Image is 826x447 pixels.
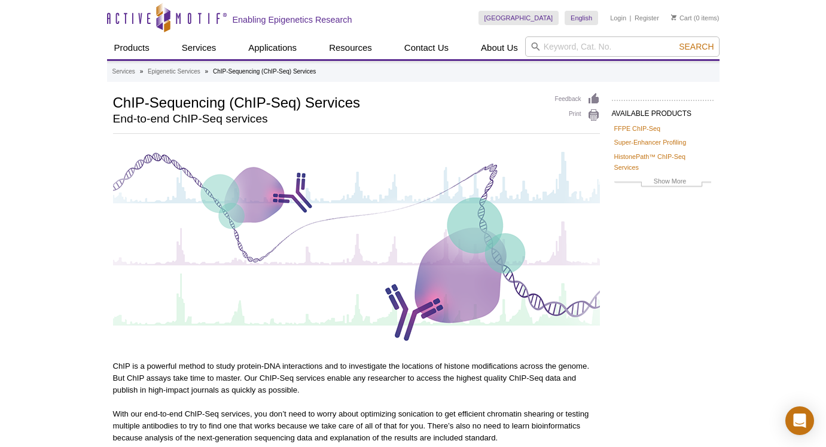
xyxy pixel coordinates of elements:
[148,66,200,77] a: Epigenetic Services
[113,114,543,124] h2: End-to-end ChIP-Seq services
[555,93,600,106] a: Feedback
[614,151,711,173] a: HistonePath™ ChIP-Seq Services
[478,11,559,25] a: [GEOGRAPHIC_DATA]
[785,406,814,435] div: Open Intercom Messenger
[241,36,304,59] a: Applications
[565,11,598,25] a: English
[555,109,600,122] a: Print
[614,137,687,148] a: Super-Enhancer Profiling
[671,11,720,25] li: (0 items)
[233,14,352,25] h2: Enabling Epigenetics Research
[525,36,720,57] input: Keyword, Cat. No.
[322,36,379,59] a: Resources
[175,36,224,59] a: Services
[612,100,714,121] h2: AVAILABLE PRODUCTS
[614,176,711,189] a: Show More
[113,146,600,345] img: ChIP-Seq Services
[630,11,632,25] li: |
[397,36,456,59] a: Contact Us
[112,66,135,77] a: Services
[205,68,209,75] li: »
[610,14,626,22] a: Login
[671,14,676,20] img: Your Cart
[107,36,157,59] a: Products
[679,42,714,51] span: Search
[140,68,144,75] li: »
[474,36,525,59] a: About Us
[614,123,660,134] a: FFPE ChIP-Seq
[635,14,659,22] a: Register
[213,68,316,75] li: ChIP-Sequencing (ChIP-Seq) Services
[675,41,717,52] button: Search
[671,14,692,22] a: Cart
[113,360,600,396] p: ChIP is a powerful method to study protein-DNA interactions and to investigate the locations of h...
[113,93,543,111] h1: ChIP-Sequencing (ChIP-Seq) Services
[113,408,600,444] p: With our end-to-end ChIP-Seq services, you don’t need to worry about optimizing sonication to get...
